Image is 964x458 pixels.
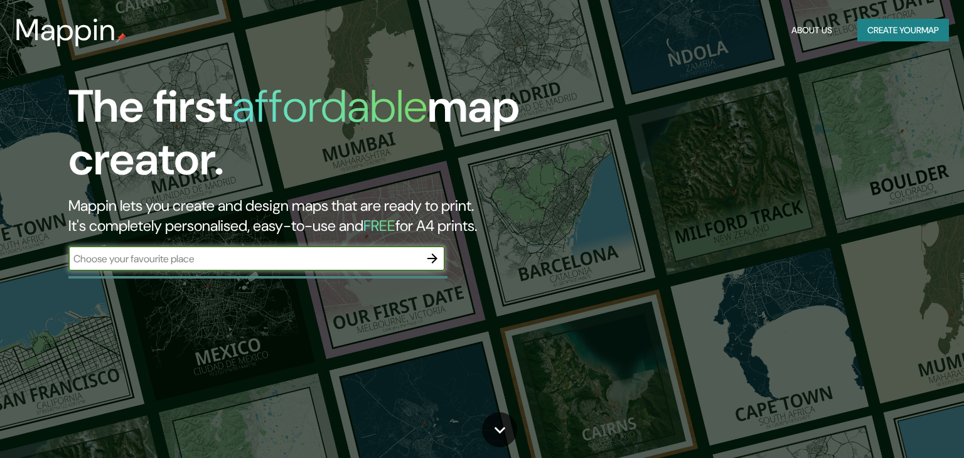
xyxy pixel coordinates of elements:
[232,77,427,136] h1: affordable
[68,80,550,196] h1: The first map creator.
[857,19,949,42] button: Create yourmap
[68,196,550,236] h2: Mappin lets you create and design maps that are ready to print. It's completely personalised, eas...
[786,19,837,42] button: About Us
[68,252,420,266] input: Choose your favourite place
[116,33,126,43] img: mappin-pin
[363,216,395,235] h5: FREE
[15,13,116,48] h3: Mappin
